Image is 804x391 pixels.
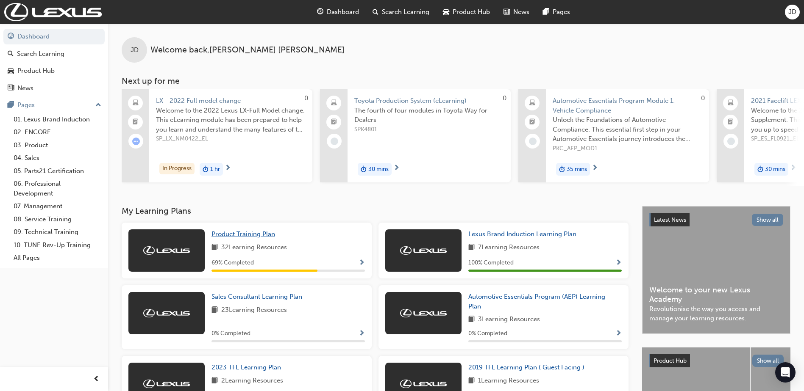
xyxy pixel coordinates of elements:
[393,165,400,172] span: next-icon
[10,139,105,152] a: 03. Product
[210,165,220,174] span: 1 hr
[8,33,14,41] span: guage-icon
[3,29,105,44] a: Dashboard
[122,206,629,216] h3: My Learning Plans
[3,97,105,113] button: Pages
[529,98,535,109] span: laptop-icon
[567,165,587,174] span: 35 mins
[211,293,302,300] span: Sales Consultant Learning Plan
[649,285,783,304] span: Welcome to your new Lexus Academy
[221,305,287,316] span: 23 Learning Resources
[211,292,306,302] a: Sales Consultant Learning Plan
[4,3,102,21] img: Trak
[478,314,540,325] span: 3 Learning Resources
[468,376,475,386] span: book-icon
[359,328,365,339] button: Show Progress
[649,304,783,323] span: Revolutionise the way you access and manage your learning resources.
[382,7,429,17] span: Search Learning
[221,376,283,386] span: 2 Learning Resources
[649,354,784,368] a: Product HubShow all
[3,27,105,97] button: DashboardSearch LearningProduct HubNews
[752,214,784,226] button: Show all
[615,328,622,339] button: Show Progress
[331,98,337,109] span: laptop-icon
[150,45,345,55] span: Welcome back , [PERSON_NAME] [PERSON_NAME]
[553,144,702,154] span: PKC_AEP_MOD1
[159,163,195,174] div: In Progress
[211,305,218,316] span: book-icon
[497,3,536,21] a: news-iconNews
[10,226,105,239] a: 09. Technical Training
[478,242,540,253] span: 7 Learning Resources
[10,213,105,226] a: 08. Service Training
[775,362,796,383] div: Open Intercom Messenger
[3,80,105,96] a: News
[654,357,687,364] span: Product Hub
[17,100,35,110] div: Pages
[132,138,140,145] span: learningRecordVerb_ATTEMPT-icon
[654,216,686,223] span: Latest News
[211,363,284,372] a: 2023 TFL Learning Plan
[615,258,622,268] button: Show Progress
[536,3,577,21] a: pages-iconPages
[543,7,549,17] span: pages-icon
[93,374,100,385] span: prev-icon
[133,117,139,128] span: booktick-icon
[156,96,306,106] span: LX - 2022 Full model change
[10,126,105,139] a: 02. ENCORE
[529,138,537,145] span: learningRecordVerb_NONE-icon
[143,246,190,255] img: Trak
[10,200,105,213] a: 07. Management
[361,164,367,175] span: duration-icon
[304,94,308,102] span: 0
[468,363,584,371] span: 2019 TFL Learning Plan ( Guest Facing )
[359,258,365,268] button: Show Progress
[310,3,366,21] a: guage-iconDashboard
[468,329,507,339] span: 0 % Completed
[765,165,785,174] span: 30 mins
[3,46,105,62] a: Search Learning
[649,213,783,227] a: Latest NewsShow all
[317,7,323,17] span: guage-icon
[143,309,190,317] img: Trak
[727,138,735,145] span: learningRecordVerb_NONE-icon
[752,355,784,367] button: Show all
[504,7,510,17] span: news-icon
[17,83,33,93] div: News
[211,376,218,386] span: book-icon
[359,259,365,267] span: Show Progress
[790,165,796,172] span: next-icon
[453,7,490,17] span: Product Hub
[701,94,705,102] span: 0
[354,125,504,135] span: SPK4801
[122,89,312,182] a: 0LX - 2022 Full model changeWelcome to the 2022 Lexus LX-Full Model change. This eLearning module...
[8,102,14,109] span: pages-icon
[3,63,105,79] a: Product Hub
[10,165,105,178] a: 05. Parts21 Certification
[211,258,254,268] span: 69 % Completed
[468,314,475,325] span: book-icon
[553,7,570,17] span: Pages
[513,7,529,17] span: News
[10,177,105,200] a: 06. Professional Development
[10,151,105,165] a: 04. Sales
[211,230,275,238] span: Product Training Plan
[615,330,622,338] span: Show Progress
[17,66,55,76] div: Product Hub
[156,134,306,144] span: SP_LX_NM0422_EL
[642,206,790,334] a: Latest NewsShow allWelcome to your new Lexus AcademyRevolutionise the way you access and manage y...
[468,229,580,239] a: Lexus Brand Induction Learning Plan
[354,96,504,106] span: Toyota Production System (eLearning)
[327,7,359,17] span: Dashboard
[468,363,588,372] a: 2019 TFL Learning Plan ( Guest Facing )
[8,85,14,92] span: news-icon
[468,258,514,268] span: 100 % Completed
[10,113,105,126] a: 01. Lexus Brand Induction
[468,293,605,310] span: Automotive Essentials Program (AEP) Learning Plan
[211,329,250,339] span: 0 % Completed
[443,7,449,17] span: car-icon
[468,292,622,311] a: Automotive Essentials Program (AEP) Learning Plan
[553,96,702,115] span: Automotive Essentials Program Module 1: Vehicle Compliance
[10,251,105,264] a: All Pages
